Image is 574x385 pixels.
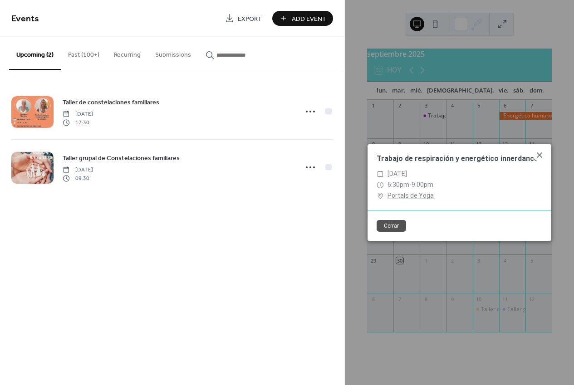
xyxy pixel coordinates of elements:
[63,97,159,107] a: Taller de constelaciones familiares
[409,181,412,188] span: -
[218,11,269,26] a: Export
[63,118,93,127] span: 17:30
[63,153,180,163] a: Taller grupal de Constelaciones familiares
[63,110,93,118] span: [DATE]
[377,220,406,232] button: Cerrar
[388,181,409,188] span: 6:30pm
[63,98,159,107] span: Taller de constelaciones familiares
[388,190,434,201] a: Portals de Yoga
[107,37,148,69] button: Recurring
[377,169,384,180] div: ​
[63,166,93,174] span: [DATE]
[377,190,384,201] div: ​
[377,180,384,190] div: ​
[238,14,262,24] span: Export
[272,11,333,26] button: Add Event
[61,37,107,69] button: Past (100+)
[11,10,39,28] span: Events
[148,37,198,69] button: Submissions
[388,169,407,180] span: [DATE]
[412,181,433,188] span: 9:00pm
[292,14,326,24] span: Add Event
[63,154,180,163] span: Taller grupal de Constelaciones familiares
[63,174,93,182] span: 09:30
[368,153,551,164] div: Trabajo de respiración y energético innerdance
[9,37,61,70] button: Upcoming (2)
